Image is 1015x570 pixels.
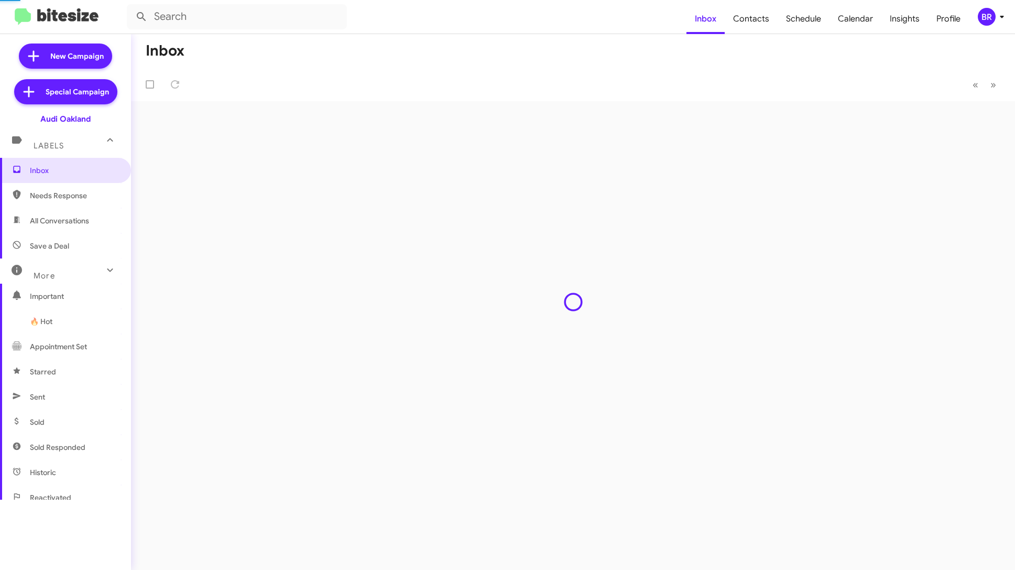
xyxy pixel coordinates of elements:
[967,74,1002,95] nav: Page navigation example
[881,4,928,34] a: Insights
[127,4,347,29] input: Search
[30,467,56,478] span: Historic
[40,114,91,124] div: Audi Oakland
[973,78,978,91] span: «
[30,442,85,453] span: Sold Responded
[30,316,52,327] span: 🔥 Hot
[686,4,725,34] a: Inbox
[30,291,119,302] span: Important
[146,42,184,59] h1: Inbox
[30,341,87,352] span: Appointment Set
[990,78,996,91] span: »
[30,392,45,402] span: Sent
[969,8,1003,26] button: BR
[30,417,45,427] span: Sold
[966,74,985,95] button: Previous
[19,44,112,69] a: New Campaign
[30,216,89,226] span: All Conversations
[34,271,55,281] span: More
[50,51,104,61] span: New Campaign
[30,241,69,251] span: Save a Deal
[46,87,109,97] span: Special Campaign
[14,79,117,104] a: Special Campaign
[30,165,119,176] span: Inbox
[978,8,996,26] div: BR
[984,74,1002,95] button: Next
[778,4,830,34] a: Schedule
[30,367,56,377] span: Starred
[928,4,969,34] a: Profile
[725,4,778,34] a: Contacts
[30,190,119,201] span: Needs Response
[34,141,64,150] span: Labels
[830,4,881,34] a: Calendar
[30,492,71,503] span: Reactivated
